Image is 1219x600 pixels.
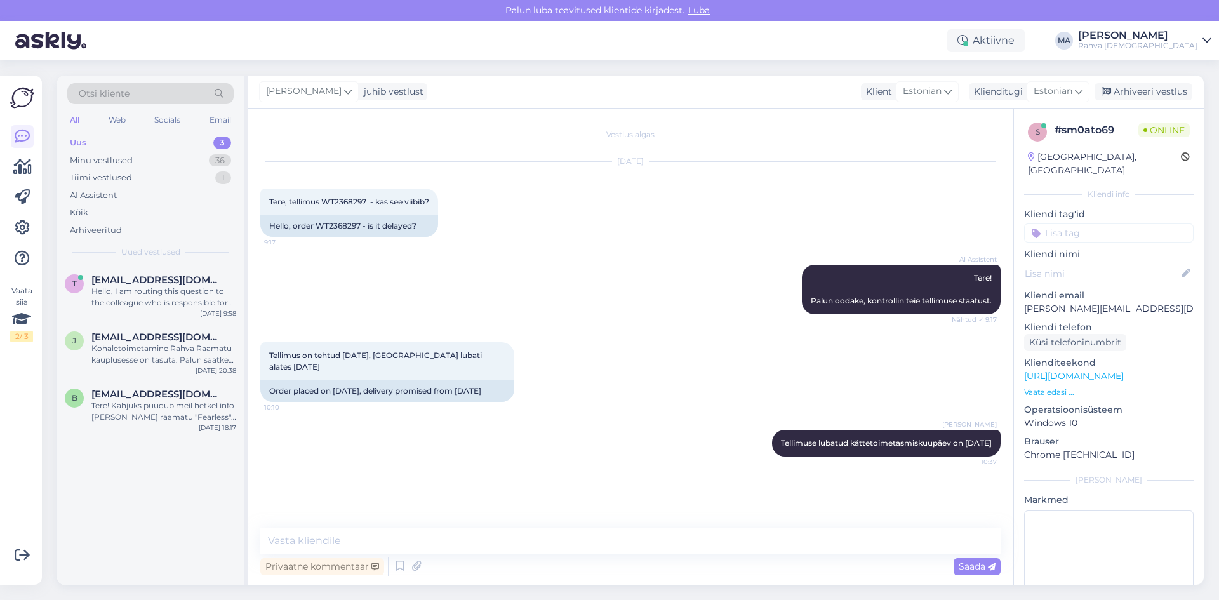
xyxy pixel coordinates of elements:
span: [PERSON_NAME] [266,84,342,98]
span: Online [1138,123,1190,137]
p: Kliendi tag'id [1024,208,1194,221]
div: Kõik [70,206,88,219]
div: [GEOGRAPHIC_DATA], [GEOGRAPHIC_DATA] [1028,150,1181,177]
div: Tiimi vestlused [70,171,132,184]
span: s [1036,127,1040,137]
p: Vaata edasi ... [1024,387,1194,398]
div: [PERSON_NAME] [1024,474,1194,486]
p: Märkmed [1024,493,1194,507]
div: Vestlus algas [260,129,1001,140]
span: Estonian [903,84,942,98]
div: 36 [209,154,231,167]
div: Vaata siia [10,285,33,342]
span: Tere, tellimus WT2368297 - kas see viibib? [269,197,429,206]
div: 1 [215,171,231,184]
input: Lisa nimi [1025,267,1179,281]
img: Askly Logo [10,86,34,110]
div: Privaatne kommentaar [260,558,384,575]
p: Kliendi nimi [1024,248,1194,261]
span: Tellimus on tehtud [DATE], [GEOGRAPHIC_DATA] lubati alates [DATE] [269,350,484,371]
div: Aktiivne [947,29,1025,52]
input: Lisa tag [1024,223,1194,243]
div: # sm0ato69 [1055,123,1138,138]
div: juhib vestlust [359,85,423,98]
span: AI Assistent [949,255,997,264]
span: b [72,393,77,403]
div: Hello, order WT2368297 - is it delayed? [260,215,438,237]
div: Arhiveeri vestlus [1095,83,1192,100]
span: Nähtud ✓ 9:17 [949,315,997,324]
div: Uus [70,137,86,149]
div: Rahva [DEMOGRAPHIC_DATA] [1078,41,1197,51]
span: Luba [684,4,714,16]
div: [DATE] [260,156,1001,167]
span: joonatan@softrend.ee [91,331,223,343]
div: MA [1055,32,1073,50]
div: All [67,112,82,128]
span: 10:37 [949,457,997,467]
p: Chrome [TECHNICAL_ID] [1024,448,1194,462]
a: [URL][DOMAIN_NAME] [1024,370,1124,382]
div: Hello, I am routing this question to the colleague who is responsible for this topic. The reply m... [91,286,236,309]
div: Minu vestlused [70,154,133,167]
div: 3 [213,137,231,149]
span: t [72,279,77,288]
p: [PERSON_NAME][EMAIL_ADDRESS][DOMAIN_NAME] [1024,302,1194,316]
p: Operatsioonisüsteem [1024,403,1194,417]
span: Tellimuse lubatud kättetoimetasmiskuupäev on [DATE] [781,438,992,448]
span: j [72,336,76,345]
span: Estonian [1034,84,1072,98]
span: Saada [959,561,996,572]
p: Windows 10 [1024,417,1194,430]
div: Küsi telefoninumbrit [1024,334,1126,351]
div: Klienditugi [969,85,1023,98]
div: [PERSON_NAME] [1078,30,1197,41]
p: Klienditeekond [1024,356,1194,370]
div: Web [106,112,128,128]
span: Otsi kliente [79,87,130,100]
div: Kohaletoimetamine Rahva Raamatu kauplusesse on tasuta. Palun saatke oma tellimuse number ja makse... [91,343,236,366]
div: Arhiveeritud [70,224,122,237]
p: Kliendi telefon [1024,321,1194,334]
div: [DATE] 20:38 [196,366,236,375]
div: [DATE] 18:17 [199,423,236,432]
div: [DATE] 9:58 [200,309,236,318]
div: Socials [152,112,183,128]
div: Kliendi info [1024,189,1194,200]
div: Klient [861,85,892,98]
span: 10:10 [264,403,312,412]
div: Email [207,112,234,128]
span: [PERSON_NAME] [942,420,997,429]
div: AI Assistent [70,189,117,202]
div: Order placed on [DATE], delivery promised from [DATE] [260,380,514,402]
span: bettemariipuskar@gmail.com [91,389,223,400]
p: Kliendi email [1024,289,1194,302]
span: 9:17 [264,237,312,247]
div: Tere! Kahjuks puudub meil hetkel info [PERSON_NAME] raamatu "Fearless" pehmekaanelise versiooni s... [91,400,236,423]
p: Brauser [1024,435,1194,448]
div: 2 / 3 [10,331,33,342]
span: tonis.tohver@gmail.com [91,274,223,286]
a: [PERSON_NAME]Rahva [DEMOGRAPHIC_DATA] [1078,30,1211,51]
span: Uued vestlused [121,246,180,258]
